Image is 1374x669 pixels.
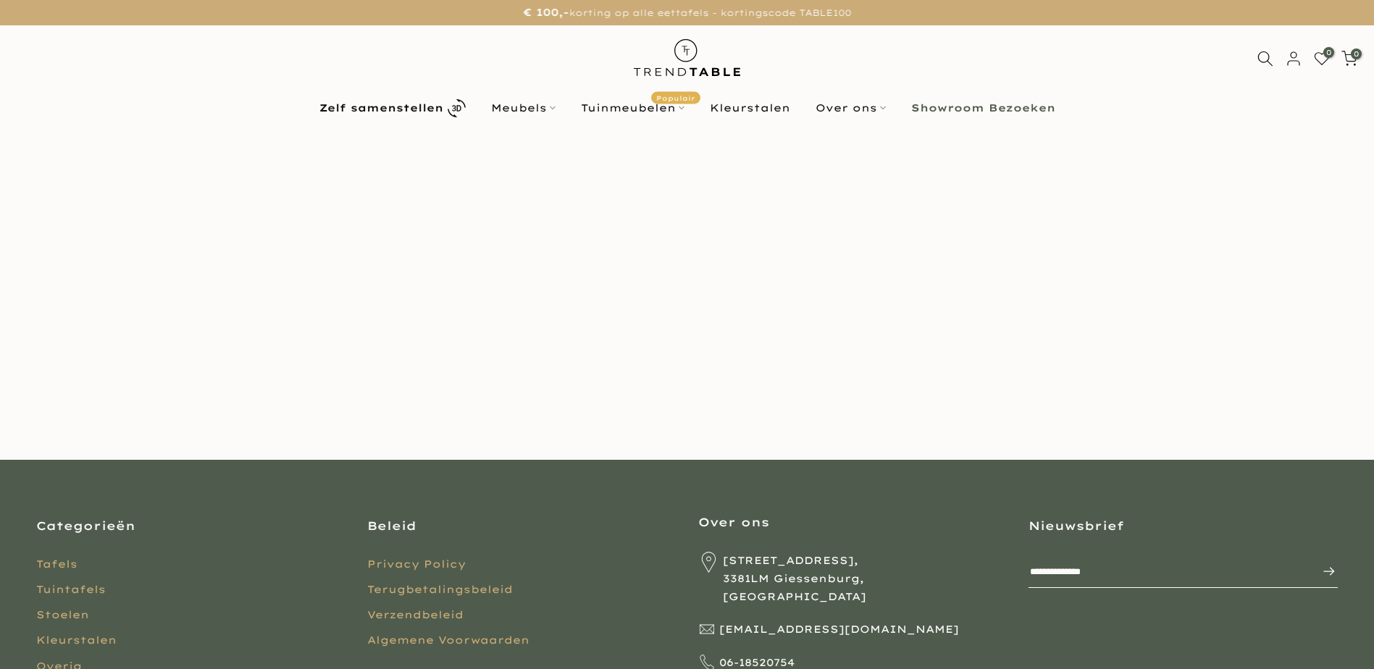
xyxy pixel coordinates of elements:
[1341,51,1357,67] a: 0
[36,583,106,596] a: Tuintafels
[478,99,568,117] a: Meubels
[367,634,529,647] a: Algemene Voorwaarden
[568,99,697,117] a: TuinmeubelenPopulair
[367,583,513,596] a: Terugbetalingsbeleid
[18,4,1356,22] p: korting op alle eettafels - kortingscode TABLE100
[1,595,74,668] iframe: toggle-frame
[367,557,466,571] a: Privacy Policy
[306,96,478,121] a: Zelf samenstellen
[1314,51,1330,67] a: 0
[1307,563,1336,580] span: Inschrijven
[803,99,898,117] a: Over ons
[723,552,1007,607] span: [STREET_ADDRESS], 3381LM Giessenburg, [GEOGRAPHIC_DATA]
[36,634,117,647] a: Kleurstalen
[1323,47,1334,58] span: 0
[36,557,78,571] a: Tafels
[698,514,1008,530] h3: Over ons
[719,620,959,639] span: [EMAIL_ADDRESS][DOMAIN_NAME]
[1307,557,1336,586] button: Inschrijven
[911,103,1055,113] b: Showroom Bezoeken
[36,518,345,534] h3: Categorieën
[624,25,750,90] img: trend-table
[1029,518,1338,534] h3: Nieuwsbrief
[1351,49,1362,59] span: 0
[319,103,443,113] b: Zelf samenstellen
[367,608,464,621] a: Verzendbeleid
[898,99,1068,117] a: Showroom Bezoeken
[697,99,803,117] a: Kleurstalen
[651,92,700,104] span: Populair
[523,6,569,19] strong: € 100,-
[367,518,676,534] h3: Beleid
